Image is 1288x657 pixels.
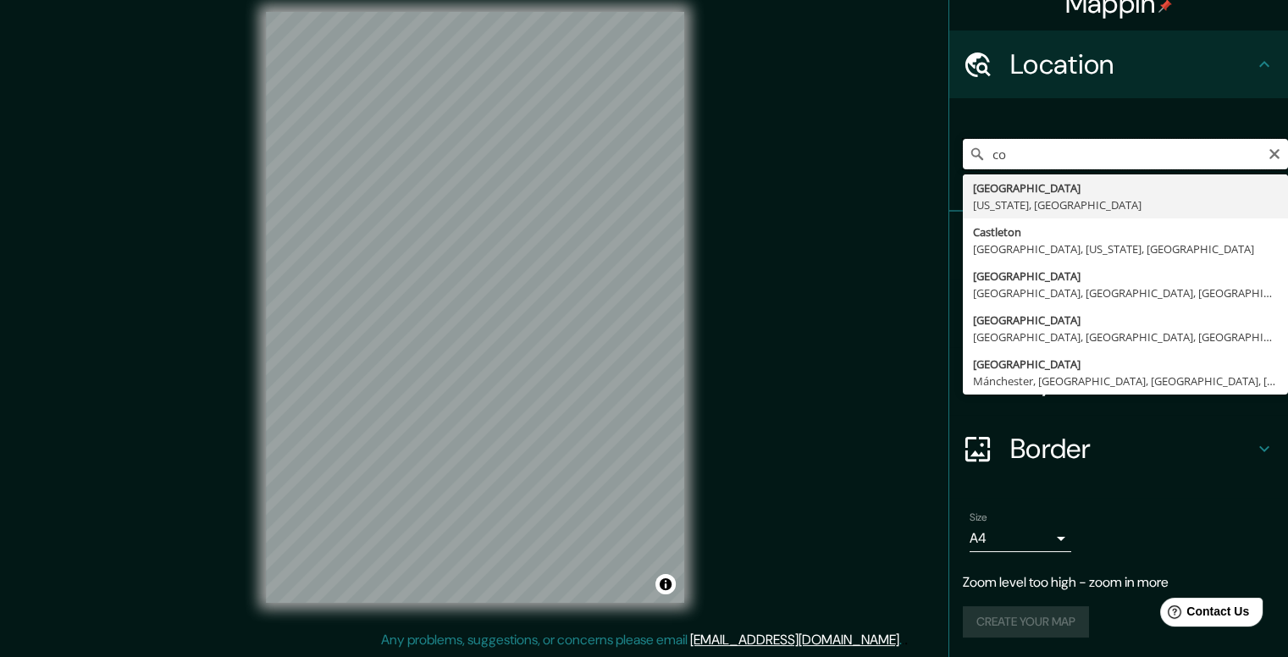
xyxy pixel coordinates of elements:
[949,30,1288,98] div: Location
[973,268,1278,284] div: [GEOGRAPHIC_DATA]
[973,373,1278,389] div: Mánchester, [GEOGRAPHIC_DATA], [GEOGRAPHIC_DATA], [GEOGRAPHIC_DATA]
[949,279,1288,347] div: Style
[690,631,899,649] a: [EMAIL_ADDRESS][DOMAIN_NAME]
[973,224,1278,240] div: Castleton
[1137,591,1269,638] iframe: Help widget launcher
[1010,432,1254,466] h4: Border
[381,630,902,650] p: Any problems, suggestions, or concerns please email .
[949,212,1288,279] div: Pins
[963,572,1274,593] p: Zoom level too high - zoom in more
[1010,364,1254,398] h4: Layout
[970,525,1071,552] div: A4
[902,630,904,650] div: .
[904,630,908,650] div: .
[266,12,684,603] canvas: Map
[973,240,1278,257] div: [GEOGRAPHIC_DATA], [US_STATE], [GEOGRAPHIC_DATA]
[973,356,1278,373] div: [GEOGRAPHIC_DATA]
[949,347,1288,415] div: Layout
[973,196,1278,213] div: [US_STATE], [GEOGRAPHIC_DATA]
[655,574,676,594] button: Toggle attribution
[1268,145,1281,161] button: Clear
[963,139,1288,169] input: Pick your city or area
[970,511,987,525] label: Size
[973,328,1278,345] div: [GEOGRAPHIC_DATA], [GEOGRAPHIC_DATA], [GEOGRAPHIC_DATA]
[1010,47,1254,81] h4: Location
[973,312,1278,328] div: [GEOGRAPHIC_DATA]
[973,179,1278,196] div: [GEOGRAPHIC_DATA]
[973,284,1278,301] div: [GEOGRAPHIC_DATA], [GEOGRAPHIC_DATA], [GEOGRAPHIC_DATA]
[949,415,1288,483] div: Border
